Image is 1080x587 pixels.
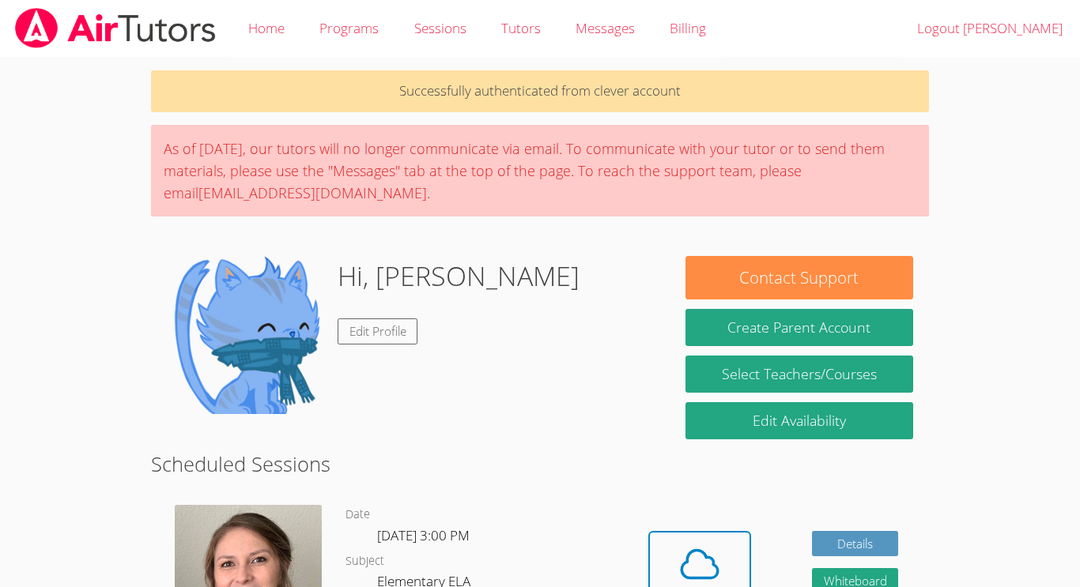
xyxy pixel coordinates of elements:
[685,309,913,346] button: Create Parent Account
[13,8,217,48] img: airtutors_banner-c4298cdbf04f3fff15de1276eac7730deb9818008684d7c2e4769d2f7ddbe033.png
[576,19,635,37] span: Messages
[151,70,929,112] p: Successfully authenticated from clever account
[377,526,470,544] span: [DATE] 3:00 PM
[346,551,384,571] dt: Subject
[338,318,418,344] a: Edit Profile
[167,256,325,414] img: default.png
[812,531,899,557] a: Details
[685,356,913,393] a: Select Teachers/Courses
[151,125,929,216] div: As of [DATE], our tutors will no longer communicate via email. To communicate with your tutor or ...
[346,505,370,525] dt: Date
[151,449,929,479] h2: Scheduled Sessions
[685,402,913,439] a: Edit Availability
[685,256,913,299] button: Contact Support
[338,256,580,296] h1: Hi, [PERSON_NAME]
